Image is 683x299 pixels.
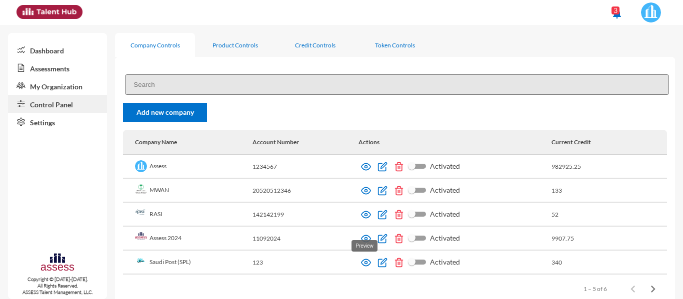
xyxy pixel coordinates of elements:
div: Token Controls [375,41,415,49]
a: Control Panel [8,95,107,113]
div: Account Number [252,138,299,146]
a: Add new company [123,103,207,122]
td: Saudi Post (SPL) [123,251,252,275]
div: 1 – 5 of 6 [583,285,607,293]
td: RASI [123,203,252,227]
td: 1234567 [252,155,358,179]
div: Company Name [135,138,252,146]
td: 20520512346 [252,179,358,203]
a: Settings [8,113,107,131]
span: Activated [430,208,460,220]
mat-icon: notifications [611,7,623,19]
div: Product Controls [212,41,258,49]
input: Search [125,74,669,95]
td: 340 [551,251,667,275]
div: 3 [611,6,619,14]
span: Activated [430,184,460,196]
div: Actions [358,138,379,146]
div: Account Number [252,138,358,146]
div: Credit Controls [295,41,335,49]
div: Actions [358,138,552,146]
span: Activated [430,232,460,244]
div: Current Credit [551,138,591,146]
span: Activated [430,160,460,172]
td: Assess [123,155,252,179]
p: Copyright © [DATE]-[DATE]. All Rights Reserved. ASSESS Talent Management, LLC. [8,276,107,296]
a: Assessments [8,59,107,77]
div: Company Controls [130,41,180,49]
td: Assess 2024 [123,227,252,251]
td: MWAN [123,179,252,203]
div: Current Credit [551,138,655,146]
img: assesscompany-logo.png [40,252,74,274]
div: Company Name [135,138,177,146]
td: 123 [252,251,358,275]
td: 142142199 [252,203,358,227]
td: 52 [551,203,667,227]
button: Previous page [623,279,643,299]
td: 982925.25 [551,155,667,179]
td: 133 [551,179,667,203]
span: Activated [430,256,460,268]
button: Next page [643,279,663,299]
a: My Organization [8,77,107,95]
a: Dashboard [8,41,107,59]
td: 11092024 [252,227,358,251]
td: 9907.75 [551,227,667,251]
